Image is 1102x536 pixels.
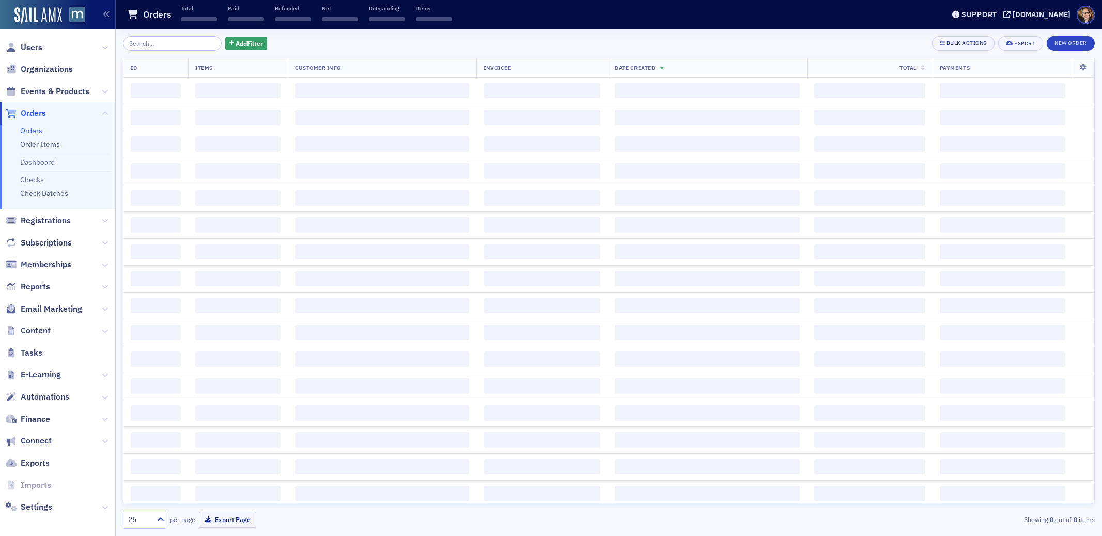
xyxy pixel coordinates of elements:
[131,298,181,313] span: ‌
[21,42,42,53] span: Users
[170,515,195,524] label: per page
[6,414,50,425] a: Finance
[615,325,800,340] span: ‌
[484,163,600,179] span: ‌
[615,136,800,152] span: ‌
[295,405,469,421] span: ‌
[62,7,85,24] a: View Homepage
[21,237,72,249] span: Subscriptions
[275,17,311,21] span: ‌
[195,351,281,367] span: ‌
[615,190,800,206] span: ‌
[961,10,997,19] div: Support
[6,325,51,336] a: Content
[1014,41,1035,47] div: Export
[128,514,151,525] div: 25
[484,271,600,286] span: ‌
[1047,38,1095,47] a: New Order
[940,459,1065,474] span: ‌
[615,110,800,125] span: ‌
[6,435,52,447] a: Connect
[940,136,1065,152] span: ‌
[1047,36,1095,51] button: New Order
[615,217,800,233] span: ‌
[814,298,925,313] span: ‌
[484,378,600,394] span: ‌
[1013,10,1070,19] div: [DOMAIN_NAME]
[225,37,268,50] button: AddFilter
[6,369,61,380] a: E-Learning
[20,140,60,149] a: Order Items
[932,36,995,51] button: Bulk Actions
[814,486,925,501] span: ‌
[199,512,256,528] button: Export Page
[21,108,46,119] span: Orders
[1072,515,1079,524] strong: 0
[131,136,181,152] span: ‌
[484,217,600,233] span: ‌
[615,244,800,259] span: ‌
[181,5,217,12] p: Total
[1077,6,1095,24] span: Profile
[998,36,1043,51] button: Export
[940,110,1065,125] span: ‌
[20,189,68,198] a: Check Batches
[946,40,987,46] div: Bulk Actions
[21,480,51,491] span: Imports
[131,244,181,259] span: ‌
[940,64,970,71] span: Payments
[195,459,281,474] span: ‌
[295,83,469,98] span: ‌
[484,190,600,206] span: ‌
[20,158,55,167] a: Dashboard
[131,351,181,367] span: ‌
[21,64,73,75] span: Organizations
[899,64,917,71] span: Total
[20,126,42,135] a: Orders
[21,86,89,97] span: Events & Products
[814,163,925,179] span: ‌
[21,303,82,315] span: Email Marketing
[21,325,51,336] span: Content
[484,405,600,421] span: ‌
[814,110,925,125] span: ‌
[131,217,181,233] span: ‌
[6,480,51,491] a: Imports
[21,369,61,380] span: E-Learning
[615,351,800,367] span: ‌
[195,432,281,448] span: ‌
[940,190,1065,206] span: ‌
[195,405,281,421] span: ‌
[195,378,281,394] span: ‌
[21,259,71,270] span: Memberships
[1048,515,1055,524] strong: 0
[940,351,1065,367] span: ‌
[295,190,469,206] span: ‌
[416,17,452,21] span: ‌
[369,5,405,12] p: Outstanding
[416,5,452,12] p: Items
[814,217,925,233] span: ‌
[295,325,469,340] span: ‌
[131,83,181,98] span: ‌
[295,351,469,367] span: ‌
[940,298,1065,313] span: ‌
[131,64,137,71] span: ID
[131,163,181,179] span: ‌
[6,64,73,75] a: Organizations
[615,405,800,421] span: ‌
[322,5,358,12] p: Net
[21,347,42,359] span: Tasks
[131,432,181,448] span: ‌
[6,281,50,293] a: Reports
[814,190,925,206] span: ‌
[6,501,52,513] a: Settings
[195,163,281,179] span: ‌
[940,163,1065,179] span: ‌
[195,244,281,259] span: ‌
[369,17,405,21] span: ‌
[484,298,600,313] span: ‌
[484,136,600,152] span: ‌
[236,39,263,48] span: Add Filter
[814,351,925,367] span: ‌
